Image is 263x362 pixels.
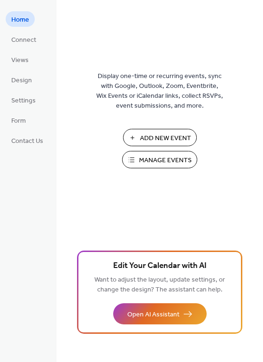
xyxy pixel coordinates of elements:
span: Open AI Assistant [127,310,179,320]
span: Contact Us [11,136,43,146]
a: Design [6,72,38,87]
button: Add New Event [123,129,197,146]
button: Manage Events [122,151,197,168]
span: Connect [11,35,36,45]
span: Form [11,116,26,126]
span: Display one-time or recurring events, sync with Google, Outlook, Zoom, Eventbrite, Wix Events or ... [96,71,223,111]
span: Add New Event [140,134,191,143]
span: Views [11,55,29,65]
span: Design [11,76,32,86]
a: Settings [6,92,41,108]
a: Form [6,112,31,128]
span: Home [11,15,29,25]
span: Settings [11,96,36,106]
a: Home [6,11,35,27]
span: Manage Events [139,156,192,165]
span: Edit Your Calendar with AI [113,260,207,273]
a: Views [6,52,34,67]
button: Open AI Assistant [113,303,207,324]
a: Connect [6,31,42,47]
a: Contact Us [6,133,49,148]
span: Want to adjust the layout, update settings, or change the design? The assistant can help. [94,274,225,296]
